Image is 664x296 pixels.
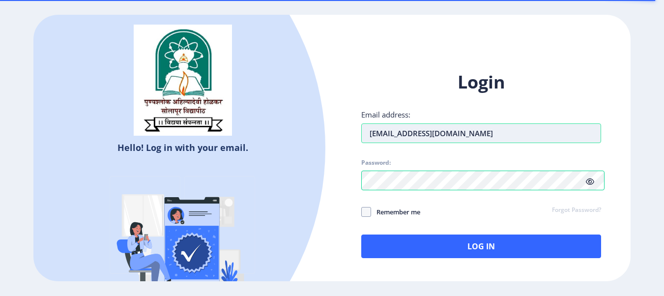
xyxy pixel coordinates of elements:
[371,206,420,218] span: Remember me
[361,70,601,94] h1: Login
[361,123,601,143] input: Email address
[622,252,657,289] iframe: Chat
[361,159,391,167] label: Password:
[134,25,232,136] img: sulogo.png
[361,110,410,119] label: Email address:
[552,206,601,215] a: Forgot Password?
[361,235,601,258] button: Log In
